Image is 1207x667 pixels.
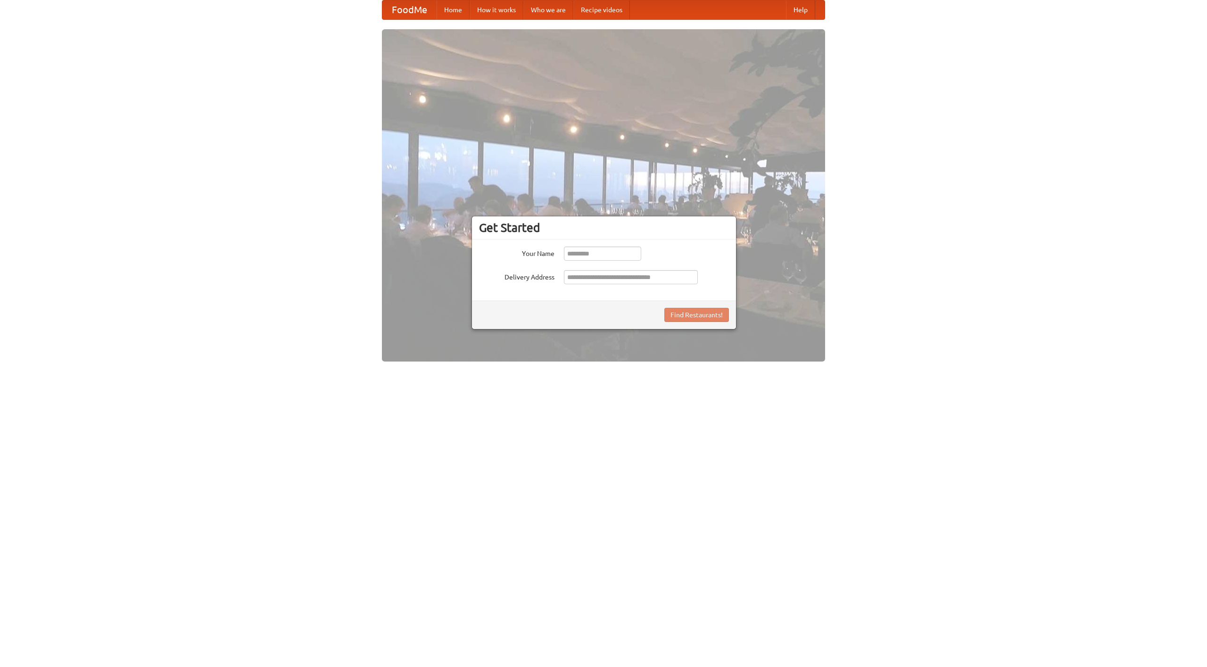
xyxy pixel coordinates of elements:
label: Delivery Address [479,270,554,282]
label: Your Name [479,247,554,258]
h3: Get Started [479,221,729,235]
a: Who we are [523,0,573,19]
a: How it works [470,0,523,19]
a: Recipe videos [573,0,630,19]
a: Home [437,0,470,19]
a: FoodMe [382,0,437,19]
button: Find Restaurants! [664,308,729,322]
a: Help [786,0,815,19]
